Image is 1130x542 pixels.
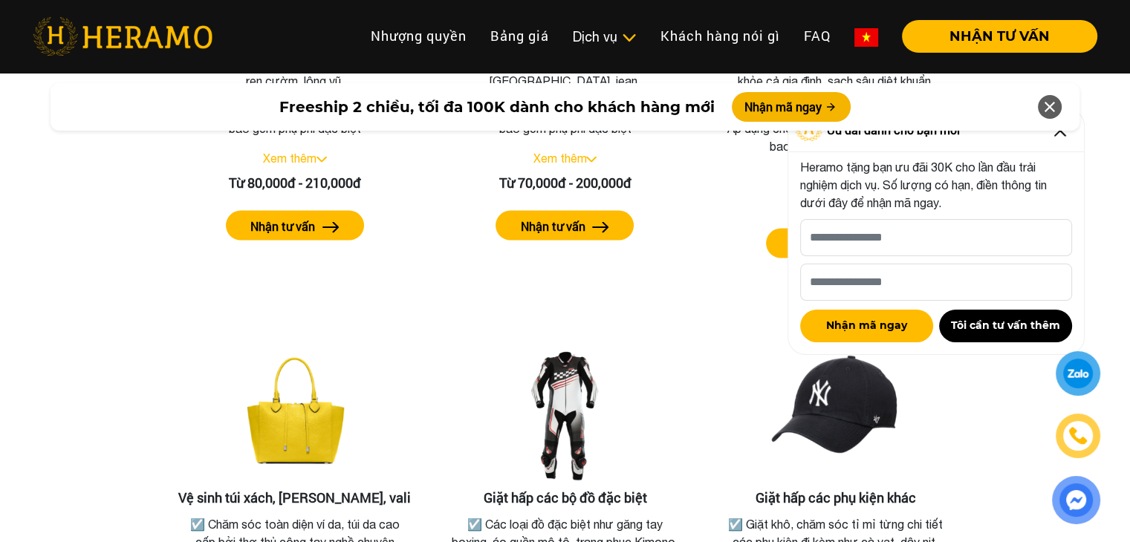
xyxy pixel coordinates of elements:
img: arrow [592,222,609,233]
a: Xem thêm [263,151,316,165]
h3: Giặt hấp các bộ đồ đặc biệt [447,490,683,506]
a: FAQ [792,20,842,52]
div: Từ 60,000đ [717,191,953,211]
a: Bảng giá [478,20,561,52]
a: Nhận tư vấn arrow [447,211,683,241]
button: Nhận tư vấn [496,211,634,241]
button: Tôi cần tư vấn thêm [939,310,1072,342]
img: Giặt hấp các bộ đồ đặc biệt [490,342,639,490]
label: Nhận tư vấn [520,218,585,235]
img: heramo-logo.png [33,17,212,56]
h3: Giặt hấp các phụ kiện khác [717,490,953,506]
button: Nhận tư vấn [226,211,364,241]
a: Nhượng quyền [359,20,478,52]
button: NHẬN TƯ VẤN [902,20,1097,53]
button: Nhận mã ngay [800,310,933,342]
label: Nhận tư vấn [250,218,315,235]
button: Nhận tư vấn [766,229,904,258]
div: Từ 80,000đ - 210,000đ [177,173,413,193]
a: Nhận tư vấn arrow [177,211,413,241]
a: phone-icon [1056,414,1100,458]
div: Từ 70,000đ - 200,000đ [447,173,683,193]
a: Khách hàng nói gì [649,20,792,52]
img: arrow_down.svg [316,157,327,163]
a: Xem thêm [533,151,586,165]
img: subToggleIcon [621,30,637,45]
span: Freeship 2 chiều, tối đa 100K dành cho khách hàng mới [279,96,714,118]
a: Nhận tư vấn arrow [717,229,953,258]
button: Nhận mã ngay [732,92,851,122]
img: Giặt hấp các phụ kiện khác [761,342,909,490]
img: arrow [322,222,340,233]
a: NHẬN TƯ VẤN [890,30,1097,43]
p: Heramo tặng bạn ưu đãi 30K cho lần đầu trải nghiệm dịch vụ. Số lượng có hạn, điền thông tin dưới ... [800,158,1072,212]
h3: Vệ sinh túi xách, [PERSON_NAME], vali [177,490,413,506]
img: vn-flag.png [854,28,878,47]
img: arrow_down.svg [586,157,597,163]
div: Dịch vụ [573,27,637,47]
img: phone-icon [1069,427,1087,445]
img: Vệ sinh túi xách, balo, vali [221,342,369,490]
